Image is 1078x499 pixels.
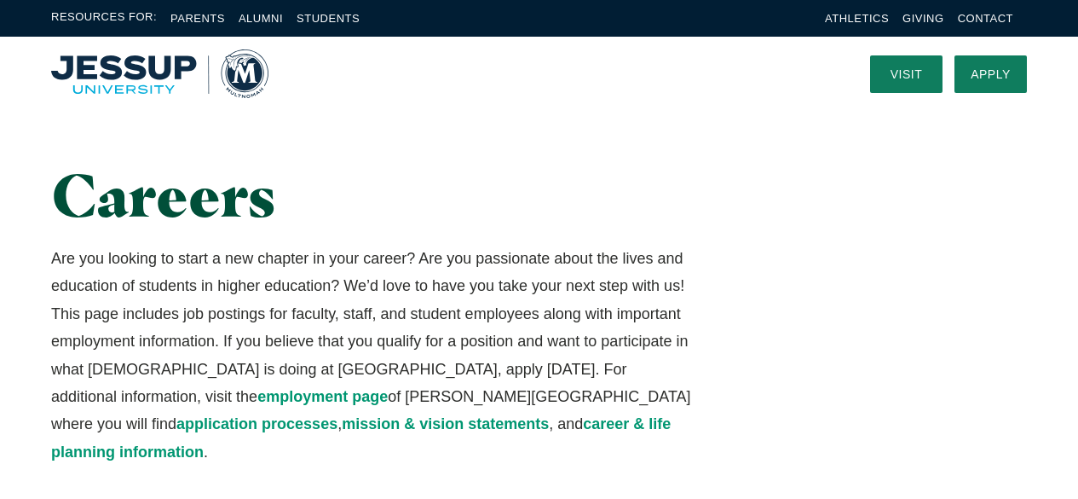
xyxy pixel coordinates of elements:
a: mission & vision statements [342,415,549,432]
a: Apply [954,55,1027,93]
a: employment page [257,388,388,405]
a: career & life planning information [51,415,671,460]
h1: Careers [51,162,691,228]
span: Resources For: [51,9,157,28]
a: application processes [176,415,337,432]
img: Multnomah University Logo [51,49,268,98]
a: Home [51,49,268,98]
p: Are you looking to start a new chapter in your career? Are you passionate about the lives and edu... [51,245,691,466]
a: Alumni [239,12,283,25]
a: Athletics [825,12,889,25]
a: Contact [958,12,1013,25]
a: Visit [870,55,943,93]
a: Students [297,12,360,25]
a: Giving [902,12,944,25]
a: Parents [170,12,225,25]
